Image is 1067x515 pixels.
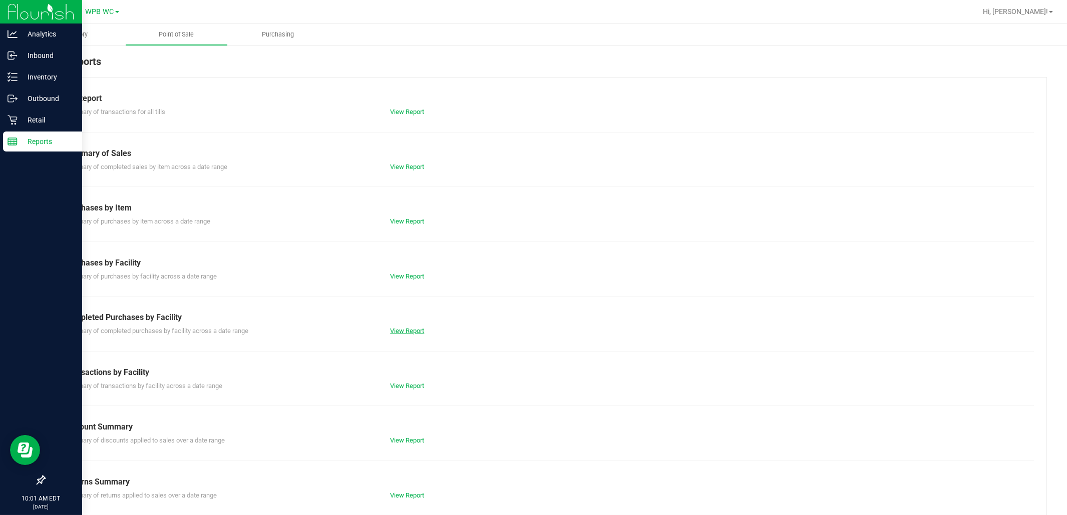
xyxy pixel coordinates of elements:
[65,92,1026,104] div: Till Report
[126,24,227,45] a: Point of Sale
[5,503,78,510] p: [DATE]
[86,7,114,16] span: WPB WC
[390,272,424,280] a: View Report
[65,421,1026,433] div: Discount Summary
[390,108,424,115] a: View Report
[65,163,227,170] span: Summary of completed sales by item across a date range
[65,217,210,225] span: Summary of purchases by item across a date range
[65,272,217,280] span: Summary of purchases by facility across a date range
[8,50,18,60] inline-svg: Inbound
[8,72,18,82] inline-svg: Inventory
[65,382,222,389] span: Summary of transactions by facility across a date range
[390,382,424,389] a: View Report
[390,163,424,170] a: View Report
[18,135,78,147] p: Reports
[18,49,78,61] p: Inbound
[227,24,329,45] a: Purchasing
[8,115,18,125] inline-svg: Retail
[390,217,424,225] a: View Report
[65,311,1026,323] div: Completed Purchases by Facility
[8,93,18,103] inline-svg: Outbound
[65,147,1026,159] div: Summary of Sales
[18,114,78,126] p: Retail
[65,202,1026,214] div: Purchases by Item
[44,54,1047,77] div: POS Reports
[18,28,78,40] p: Analytics
[65,327,248,334] span: Summary of completed purchases by facility across a date range
[65,108,165,115] span: Summary of transactions for all tills
[248,30,307,39] span: Purchasing
[8,29,18,39] inline-svg: Analytics
[8,136,18,146] inline-svg: Reports
[18,92,78,104] p: Outbound
[145,30,207,39] span: Point of Sale
[65,476,1026,488] div: Returns Summary
[390,491,424,499] a: View Report
[65,366,1026,378] div: Transactions by Facility
[390,327,424,334] a: View Report
[5,494,78,503] p: 10:01 AM EDT
[390,436,424,444] a: View Report
[10,435,40,465] iframe: Resource center
[983,7,1048,15] span: Hi, [PERSON_NAME]!
[18,71,78,83] p: Inventory
[65,436,225,444] span: Summary of discounts applied to sales over a date range
[65,491,217,499] span: Summary of returns applied to sales over a date range
[65,257,1026,269] div: Purchases by Facility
